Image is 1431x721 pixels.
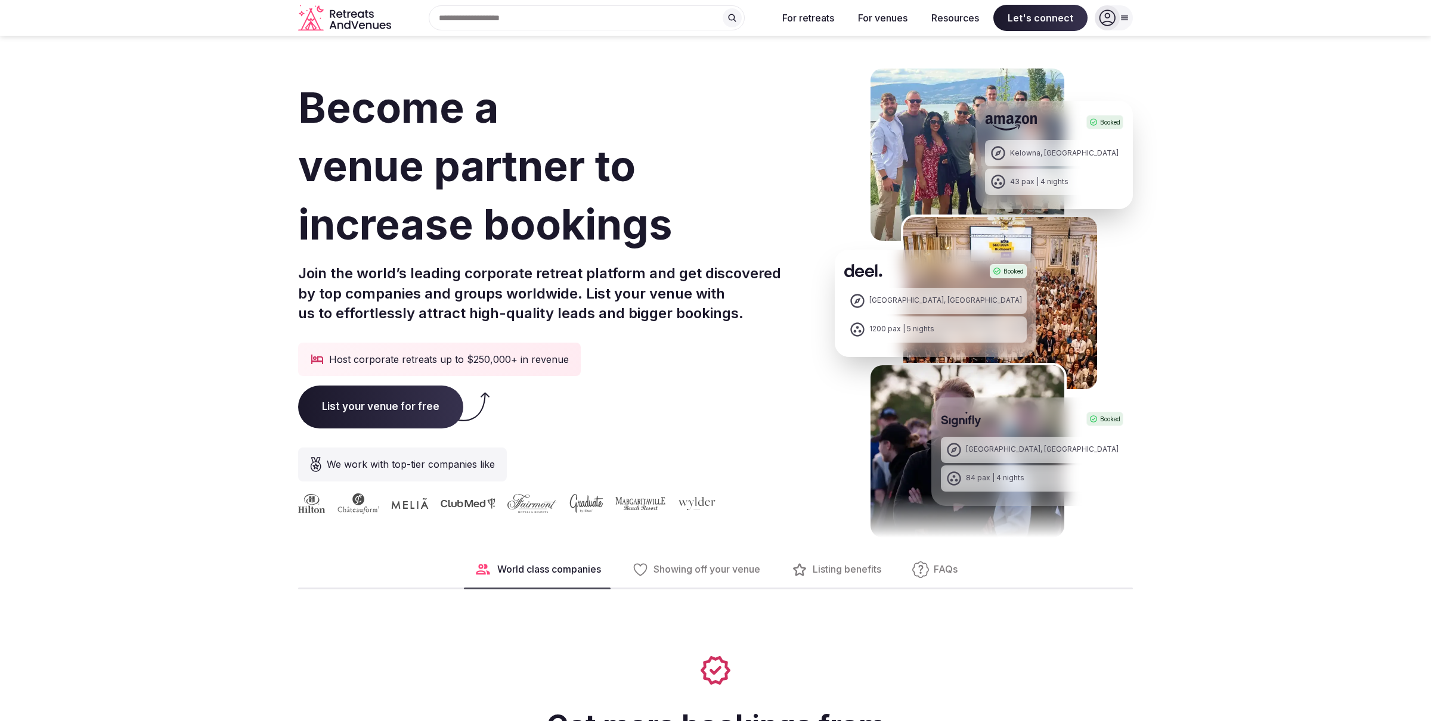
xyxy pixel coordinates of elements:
img: Deel Spain Retreat [901,215,1099,391]
div: Host corporate retreats up to $250,000+ in revenue [298,343,581,376]
span: Let's connect [993,5,1088,31]
h1: Become a venue partner to increase bookings [298,79,781,254]
div: Booked [990,264,1027,278]
div: Booked [1086,115,1123,129]
div: Kelowna, [GEOGRAPHIC_DATA] [1010,148,1119,159]
span: Showing off your venue [653,562,760,576]
div: 84 pax | 4 nights [966,473,1024,483]
p: Join the world’s leading corporate retreat platform and get discovered by top companies and group... [298,263,781,324]
span: World class companies [497,562,601,576]
div: We work with top-tier companies like [298,447,507,481]
span: FAQs [934,562,958,576]
button: FAQs [903,552,967,588]
img: Amazon Kelowna Retreat [868,66,1067,243]
div: 1200 pax | 5 nights [869,324,934,334]
button: For retreats [773,5,844,31]
div: 43 pax | 4 nights [1010,177,1068,187]
a: Visit the homepage [298,5,394,32]
a: List your venue for free [298,400,463,412]
div: Booked [1086,412,1123,426]
button: Resources [922,5,989,31]
img: Signifly Portugal Retreat [868,363,1067,540]
span: Listing benefits [813,562,881,576]
button: For venues [848,5,917,31]
button: Showing off your venue [622,552,770,588]
svg: Retreats and Venues company logo [298,5,394,32]
span: List your venue for free [298,386,463,428]
div: [GEOGRAPHIC_DATA], [GEOGRAPHIC_DATA] [966,445,1119,455]
button: World class companies [464,552,611,588]
button: Listing benefits [782,552,891,588]
div: [GEOGRAPHIC_DATA], [GEOGRAPHIC_DATA] [869,296,1022,306]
